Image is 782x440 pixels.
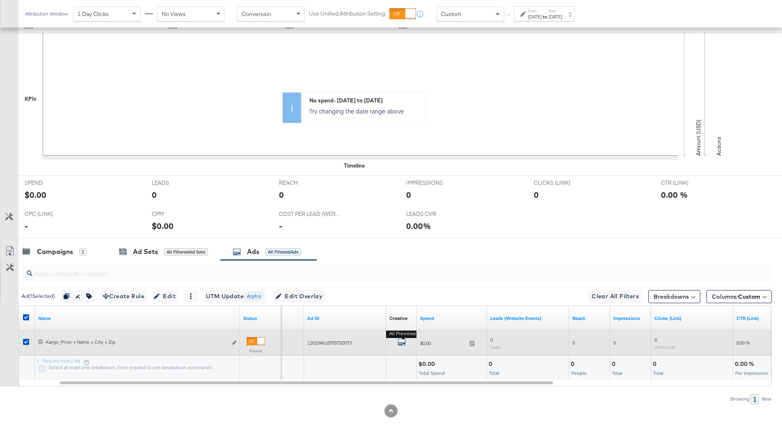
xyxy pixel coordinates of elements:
span: CLICKS (LINK) [534,179,595,187]
a: The number of leads tracked by your Custom Audience pixel on your website after people viewed or ... [490,315,566,322]
div: 0 [571,360,577,368]
div: Creative [389,315,407,322]
div: No spend - [DATE] to [DATE] [309,97,421,104]
span: Custom [738,293,760,300]
span: Edit Overlay [275,291,322,302]
div: 0.00 % [661,189,688,201]
input: Search Ad Name, ID or Objective [32,262,703,278]
span: LEADS CVR [406,210,468,218]
div: All Filtered Ads [265,248,301,256]
div: 1 [750,394,759,404]
a: The number of clicks received on a link in your ad divided by the number of impressions. [736,315,771,322]
div: Ad Sets [133,247,158,256]
div: Kargo_Price + Name + City + Zip [46,339,227,345]
span: CTR (LINK) [661,179,723,187]
a: Your Ad ID. [307,315,383,322]
span: REACH [279,179,341,187]
span: COST PER LEAD (WEBSITE EVENTS) [279,210,341,218]
span: Total Spend [419,370,445,376]
span: 0 [572,340,575,346]
span: Edit [155,291,176,302]
span: $0.00 [420,340,466,346]
a: The number of times your ad was served. On mobile apps an ad is counted as served the first time ... [613,315,648,322]
div: 0.00% [406,220,431,232]
span: 1 Day Clicks [78,10,109,18]
strong: to [542,14,549,20]
div: [DATE] [549,14,562,20]
span: SPEND [25,179,86,187]
div: Ads [247,247,259,256]
div: 0 [653,360,659,368]
div: 0.00 % [735,360,757,368]
a: The total amount spent to date. [420,315,484,322]
span: ↑ [505,14,513,17]
button: Edit Overlay [273,290,325,303]
span: Create Rule [103,291,144,302]
button: UTM UpdateAlpha [204,290,267,303]
span: CPM [152,210,213,218]
div: 1 [79,248,87,256]
div: Campaigns [37,247,73,256]
div: All Filtered Ad Sets [164,248,208,256]
button: Breakdowns [648,290,700,303]
div: 0 [534,189,539,201]
span: Total [653,370,663,376]
div: Ad ( 1 Selected) [22,293,55,300]
div: 0 [406,189,411,201]
span: Per Impression [735,370,768,376]
div: 0 [612,360,618,368]
div: $0.00 [25,189,46,201]
span: Clear All Filters [592,291,639,302]
span: People [571,370,587,376]
span: No Views [162,10,186,18]
button: Edit [153,290,178,303]
span: Conversion [242,10,271,18]
div: $0.00 [152,220,174,232]
div: - [25,220,28,232]
div: 0 [152,189,157,201]
span: UTM Update [206,291,264,302]
sub: Leads [490,345,501,349]
div: $0.00 [418,360,437,368]
a: The number of clicks on links appearing on your ad or Page that direct people to your sites off F... [654,315,730,322]
span: Total [612,370,622,376]
a: Ad Name. [38,315,237,322]
span: Alpha [244,293,264,300]
span: 0 [490,337,493,343]
a: Shows the creative associated with your ad. [389,315,407,322]
span: 0 [613,340,616,346]
div: - [279,220,282,232]
span: IMPRESSIONS [406,179,468,187]
button: Create Rule [101,290,147,303]
div: Row [761,396,772,402]
span: Custom [441,10,461,18]
div: 0 [279,189,284,201]
label: Start: [528,8,542,14]
a: Shows the current state of your Ad. [243,315,278,322]
span: CPC (LINK) [25,210,86,218]
button: Columns:Custom [707,290,772,303]
label: End: [549,8,562,14]
label: Use Unified Attribution Setting: [309,10,386,18]
div: Showing: [729,396,750,402]
a: The number of people your ad was served to. [572,315,607,322]
span: 0.00 % [736,340,750,346]
span: LEADS [152,179,213,187]
span: Total [489,370,499,376]
div: Attribution Window: [25,11,69,17]
div: 0 [489,360,495,368]
span: 120234618700720073 [307,340,352,346]
label: Paused [247,348,265,354]
span: Columns: [712,293,760,301]
sub: Clicks (Link) [654,345,675,349]
button: Clear All Filters [588,290,642,303]
div: [DATE] [528,14,542,20]
p: Try changing the date range above [309,107,421,115]
span: 0 [654,337,657,343]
